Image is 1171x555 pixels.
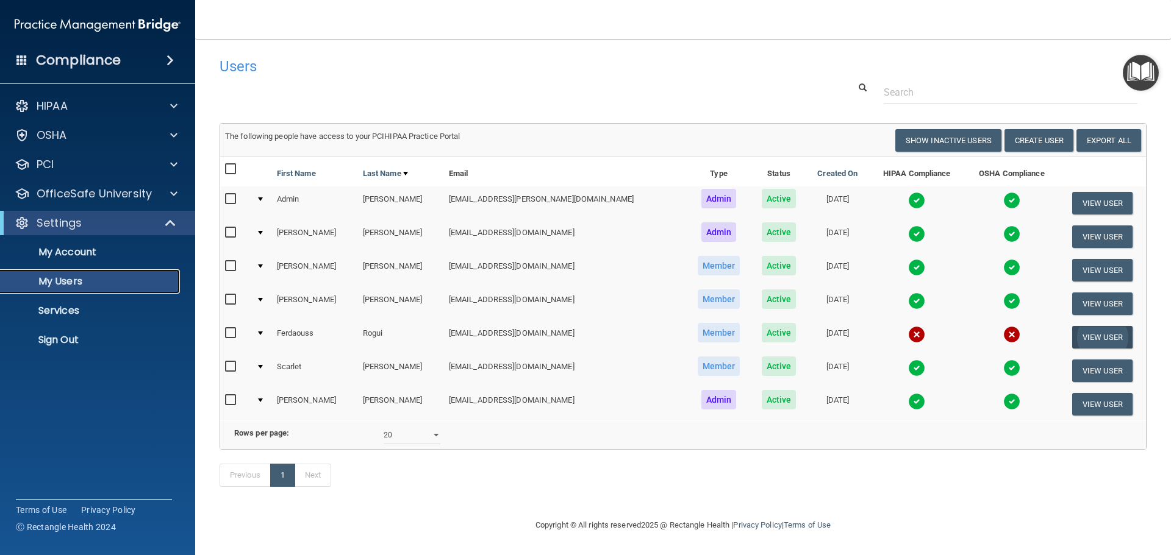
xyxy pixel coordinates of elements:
[272,354,358,387] td: Scarlet
[701,390,737,409] span: Admin
[806,186,868,220] td: [DATE]
[15,99,177,113] a: HIPAA
[220,58,753,74] h4: Users
[272,186,358,220] td: Admin
[15,128,177,143] a: OSHA
[1003,192,1020,209] img: tick.e7d51cea.svg
[16,504,66,516] a: Terms of Use
[908,393,925,410] img: tick.e7d51cea.svg
[358,354,444,387] td: [PERSON_NAME]
[908,225,925,242] img: tick.e7d51cea.svg
[81,504,136,516] a: Privacy Policy
[358,186,444,220] td: [PERSON_NAME]
[908,259,925,276] img: tick.e7d51cea.svg
[444,387,686,420] td: [EMAIL_ADDRESS][DOMAIN_NAME]
[762,189,797,208] span: Active
[8,305,174,317] p: Services
[806,320,868,354] td: [DATE]
[8,246,174,258] p: My Account
[444,354,686,387] td: [EMAIL_ADDRESS][DOMAIN_NAME]
[37,128,67,143] p: OSHA
[1003,326,1020,343] img: cross.ca9f0e7f.svg
[8,334,174,346] p: Sign Out
[8,275,174,288] p: My Users
[868,157,965,186] th: HIPAA Compliance
[272,253,358,287] td: [PERSON_NAME]
[762,289,797,309] span: Active
[1076,129,1141,152] a: Export All
[1004,129,1073,152] button: Create User
[1072,326,1133,348] button: View User
[444,287,686,320] td: [EMAIL_ADDRESS][DOMAIN_NAME]
[762,356,797,376] span: Active
[444,220,686,253] td: [EMAIL_ADDRESS][DOMAIN_NAME]
[698,289,740,309] span: Member
[15,186,177,201] a: OfficeSafe University
[701,222,737,242] span: Admin
[37,216,82,230] p: Settings
[751,157,806,186] th: Status
[806,354,868,387] td: [DATE]
[1003,225,1020,242] img: tick.e7d51cea.svg
[358,253,444,287] td: [PERSON_NAME]
[784,520,831,529] a: Terms of Use
[444,157,686,186] th: Email
[698,356,740,376] span: Member
[358,287,444,320] td: [PERSON_NAME]
[1072,359,1133,382] button: View User
[444,186,686,220] td: [EMAIL_ADDRESS][PERSON_NAME][DOMAIN_NAME]
[1003,292,1020,309] img: tick.e7d51cea.svg
[15,157,177,172] a: PCI
[698,256,740,275] span: Member
[272,287,358,320] td: [PERSON_NAME]
[1072,225,1133,248] button: View User
[36,52,121,69] h4: Compliance
[806,220,868,253] td: [DATE]
[1123,55,1159,91] button: Open Resource Center
[1003,359,1020,376] img: tick.e7d51cea.svg
[806,387,868,420] td: [DATE]
[37,99,68,113] p: HIPAA
[762,323,797,342] span: Active
[895,129,1001,152] button: Show Inactive Users
[15,13,181,37] img: PMB logo
[1003,393,1020,410] img: tick.e7d51cea.svg
[358,220,444,253] td: [PERSON_NAME]
[358,320,444,354] td: Rogui
[762,256,797,275] span: Active
[884,81,1137,104] input: Search
[1072,292,1133,315] button: View User
[277,166,316,181] a: First Name
[272,387,358,420] td: [PERSON_NAME]
[225,132,460,141] span: The following people have access to your PCIHIPAA Practice Portal
[1072,259,1133,281] button: View User
[15,216,177,230] a: Settings
[295,464,331,487] a: Next
[965,157,1059,186] th: OSHA Compliance
[908,326,925,343] img: cross.ca9f0e7f.svg
[234,428,289,437] b: Rows per page:
[1072,192,1133,214] button: View User
[733,520,781,529] a: Privacy Policy
[16,521,116,533] span: Ⓒ Rectangle Health 2024
[686,157,751,186] th: Type
[701,189,737,208] span: Admin
[908,292,925,309] img: tick.e7d51cea.svg
[908,359,925,376] img: tick.e7d51cea.svg
[1003,259,1020,276] img: tick.e7d51cea.svg
[460,506,906,545] div: Copyright © All rights reserved 2025 @ Rectangle Health | |
[358,387,444,420] td: [PERSON_NAME]
[272,320,358,354] td: Ferdaouss
[908,192,925,209] img: tick.e7d51cea.svg
[37,157,54,172] p: PCI
[762,222,797,242] span: Active
[37,186,152,201] p: OfficeSafe University
[444,320,686,354] td: [EMAIL_ADDRESS][DOMAIN_NAME]
[817,166,858,181] a: Created On
[220,464,271,487] a: Previous
[272,220,358,253] td: [PERSON_NAME]
[806,287,868,320] td: [DATE]
[806,253,868,287] td: [DATE]
[270,464,295,487] a: 1
[1072,393,1133,415] button: View User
